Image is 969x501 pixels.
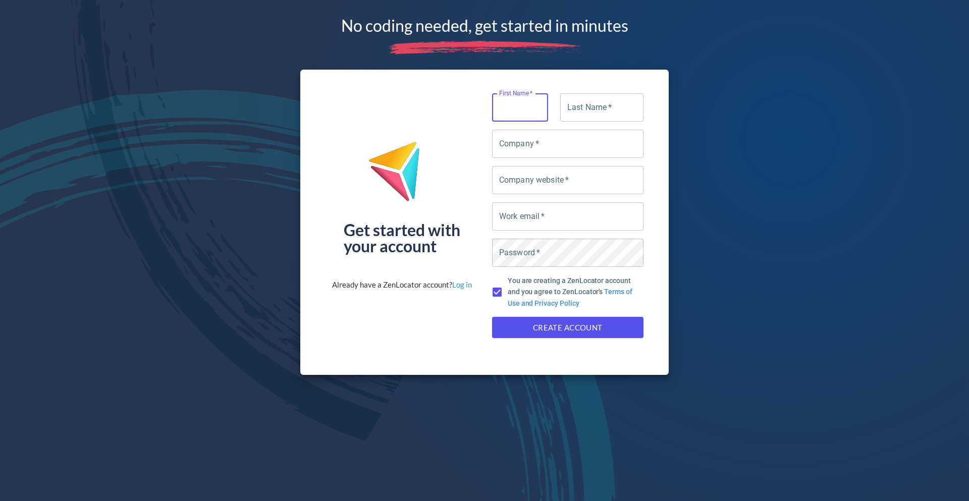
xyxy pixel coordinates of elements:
a: Terms of Use and Privacy Policy [508,288,632,307]
img: ZenLocator [368,141,436,209]
h6: You are creating a ZenLocator account and you agree to ZenLocator's [508,275,635,309]
input: name@company.com [492,202,643,231]
button: Create Account [492,317,643,338]
div: Already have a ZenLocator account? [332,280,472,290]
div: Get started with your account [344,222,460,254]
a: Log in [452,280,472,289]
span: Create Account [503,321,632,334]
input: https://example.com [492,166,643,194]
input: Your Company, Inc [492,130,643,158]
div: No coding needed, get started in minutes [341,20,628,31]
